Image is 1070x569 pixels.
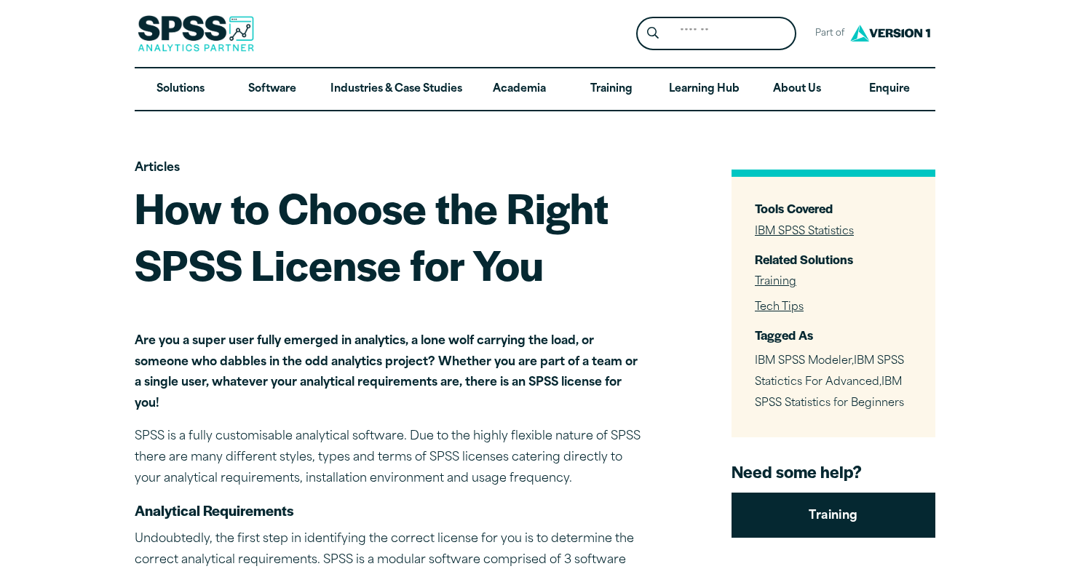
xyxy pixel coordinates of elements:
[135,68,226,111] a: Solutions
[755,251,912,268] h3: Related Solutions
[755,276,796,287] a: Training
[657,68,751,111] a: Learning Hub
[755,302,804,313] a: Tech Tips
[755,356,852,367] span: IBM SPSS Modeler
[755,327,912,343] h3: Tagged As
[135,158,644,179] p: Articles
[755,200,912,217] h3: Tools Covered
[474,68,566,111] a: Academia
[844,68,935,111] a: Enquire
[319,68,474,111] a: Industries & Case Studies
[751,68,843,111] a: About Us
[566,68,657,111] a: Training
[755,377,904,409] span: IBM SPSS Statistics for Beginners
[732,461,935,482] h4: Need some help?
[755,226,854,237] a: IBM SPSS Statistics
[135,68,935,111] nav: Desktop version of site main menu
[808,23,847,44] span: Part of
[226,68,318,111] a: Software
[636,17,796,51] form: Site Header Search Form
[732,493,935,538] a: Training
[640,20,667,47] button: Search magnifying glass icon
[135,426,644,489] p: SPSS is a fully customisable analytical software. Due to the highly flexible nature of SPSS there...
[135,500,294,520] strong: Analytical Requirements
[755,356,904,409] span: , ,
[135,335,638,410] strong: Are you a super user fully emerged in analytics, a lone wolf carrying the load, or someone who da...
[755,356,904,388] span: IBM SPSS Statictics For Advanced
[138,15,254,52] img: SPSS Analytics Partner
[135,179,644,292] h1: How to Choose the Right SPSS License for You
[647,27,659,39] svg: Search magnifying glass icon
[847,20,934,47] img: Version1 Logo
